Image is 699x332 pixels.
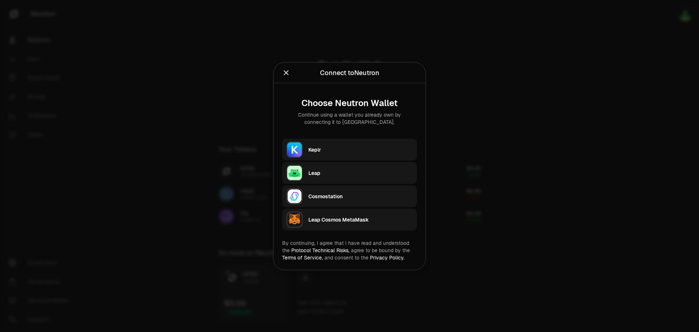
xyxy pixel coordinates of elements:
[291,247,349,253] a: Protocol Technical Risks,
[308,146,412,153] div: Keplr
[370,254,404,261] a: Privacy Policy.
[287,165,303,181] img: Leap
[288,98,411,108] div: Choose Neutron Wallet
[288,111,411,125] div: Continue using a wallet you already own by connecting it to [GEOGRAPHIC_DATA].
[308,216,412,223] div: Leap Cosmos MetaMask
[308,169,412,176] div: Leap
[282,239,417,261] div: By continuing, I agree that I have read and understood the agree to be bound by the and consent t...
[287,188,303,204] img: Cosmostation
[308,192,412,200] div: Cosmostation
[282,185,417,207] button: CosmostationCosmostation
[282,67,290,78] button: Close
[287,141,303,157] img: Keplr
[287,211,303,227] img: Leap Cosmos MetaMask
[282,138,417,160] button: KeplrKeplr
[282,162,417,184] button: LeapLeap
[282,254,323,261] a: Terms of Service,
[282,208,417,230] button: Leap Cosmos MetaMaskLeap Cosmos MetaMask
[320,67,379,78] div: Connect to Neutron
